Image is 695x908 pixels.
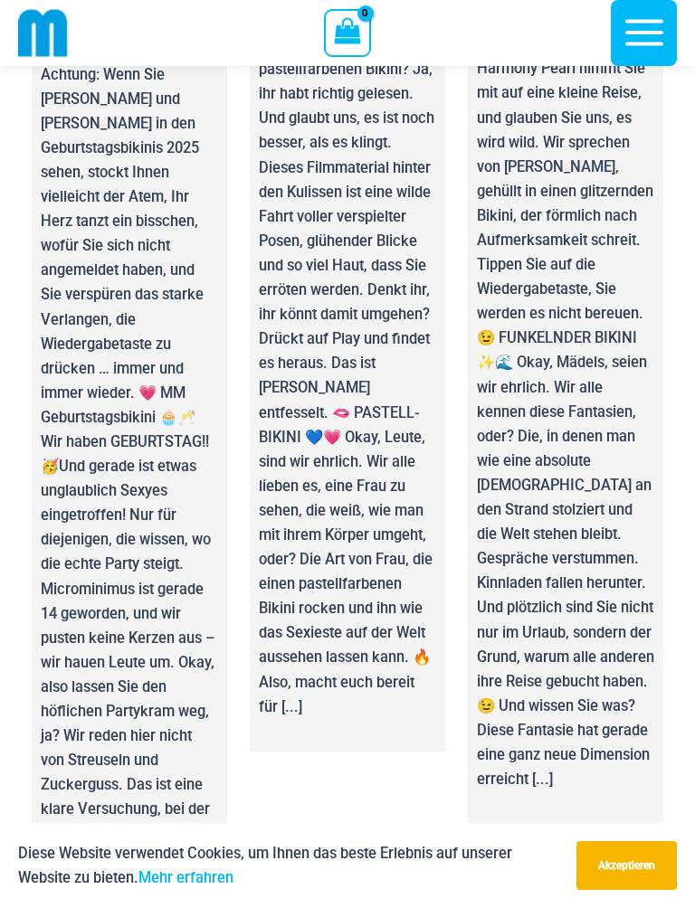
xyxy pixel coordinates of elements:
[598,859,655,872] font: Akzeptieren
[18,845,512,886] font: Diese Website verwendet Cookies, um Ihnen das beste Erlebnis auf unserer Website zu bieten.
[138,869,233,886] a: Mehr erfahren
[259,36,434,715] font: [PERSON_NAME] in einem pastellfarbenen Bikini? Ja, ihr habt richtig gelesen. Und glaubt uns, es i...
[324,9,370,56] a: Einkaufswagen anzeigen, leer
[18,8,68,58] img: abgeschnittenes mm-Emblem
[576,841,677,890] button: Akzeptieren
